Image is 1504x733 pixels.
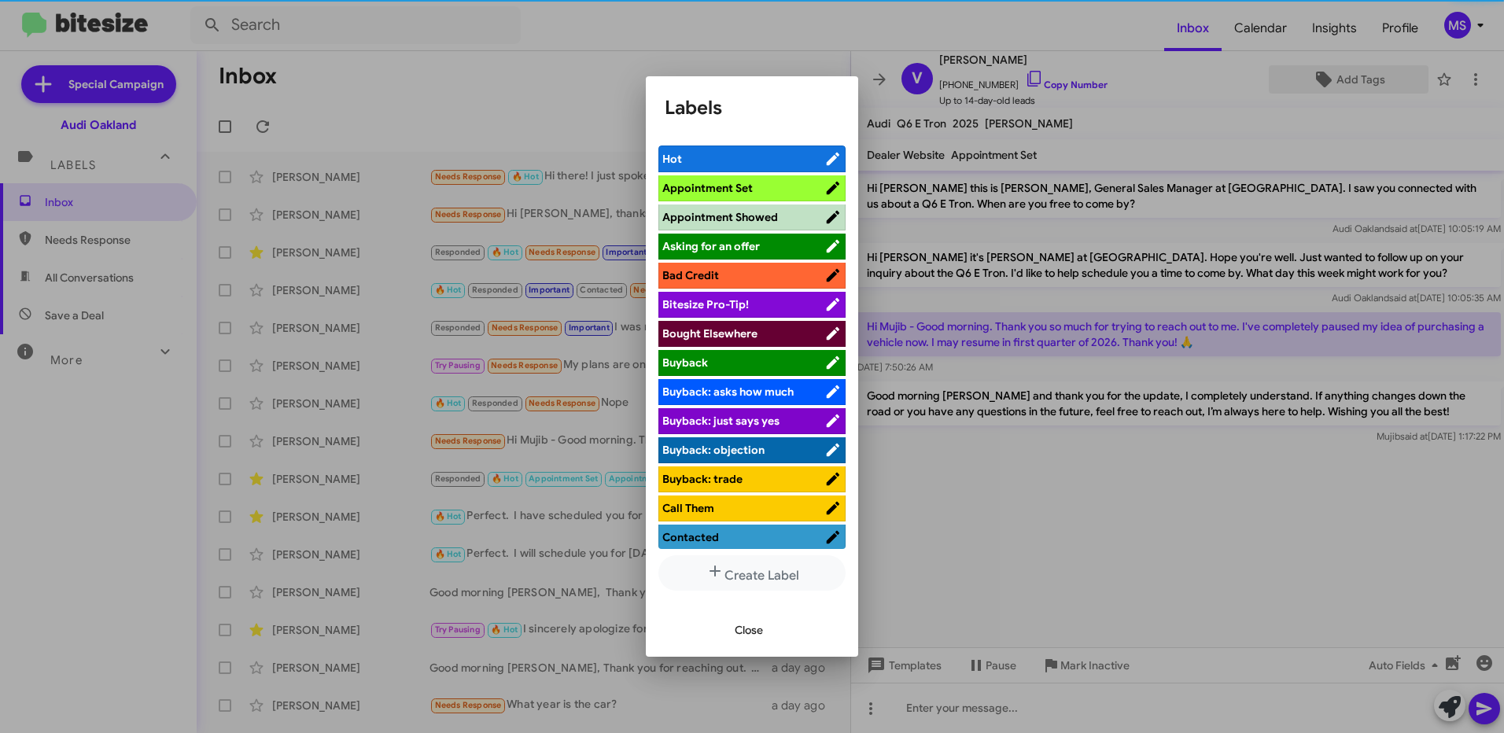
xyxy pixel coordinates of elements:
[662,355,708,370] span: Buyback
[722,616,776,644] button: Close
[662,326,758,341] span: Bought Elsewhere
[662,297,749,311] span: Bitesize Pro-Tip!
[662,385,794,399] span: Buyback: asks how much
[662,152,682,166] span: Hot
[662,210,778,224] span: Appointment Showed
[662,501,714,515] span: Call Them
[662,239,760,253] span: Asking for an offer
[662,414,780,428] span: Buyback: just says yes
[735,616,763,644] span: Close
[662,530,719,544] span: Contacted
[665,95,839,120] h1: Labels
[662,181,753,195] span: Appointment Set
[662,443,765,457] span: Buyback: objection
[658,555,846,591] button: Create Label
[662,472,743,486] span: Buyback: trade
[662,268,719,282] span: Bad Credit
